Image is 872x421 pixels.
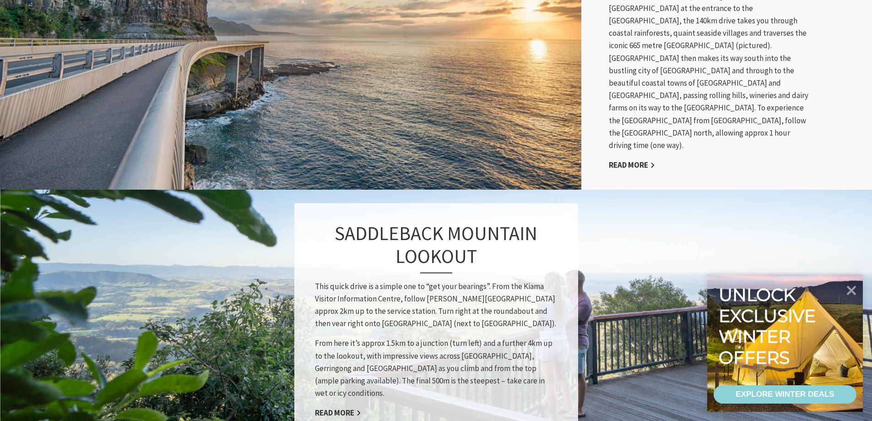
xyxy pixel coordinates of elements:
[315,280,558,330] p: This quick drive is a simple one to “get your bearings”. From the Kiama Visitor Information Centr...
[609,160,655,170] a: Read More
[315,222,558,273] h3: SADDLEBACK MOUNTAIN LOOKOUT
[736,385,834,404] div: EXPLORE WINTER DEALS
[315,408,361,418] a: Read More
[719,284,820,368] div: Unlock exclusive winter offers
[714,385,856,404] a: EXPLORE WINTER DEALS
[315,337,558,399] p: From here it’s approx 1.5km to a junction (turn left) and a further 4km up to the lookout, with i...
